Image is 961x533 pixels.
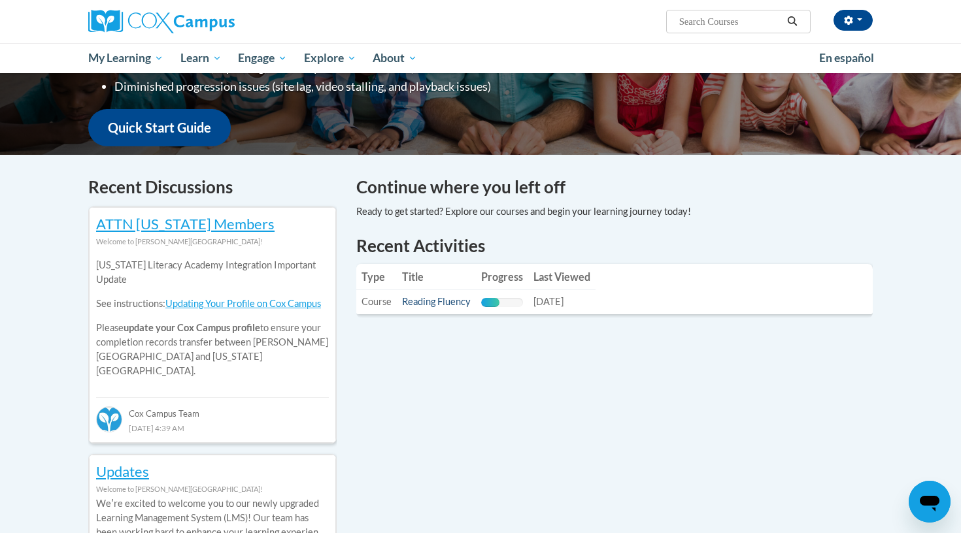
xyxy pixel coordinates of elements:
[96,215,275,233] a: ATTN [US_STATE] Members
[96,258,329,287] p: [US_STATE] Literacy Academy Integration Important Update
[476,264,528,290] th: Progress
[783,14,802,29] button: Search
[481,298,499,307] div: Progress, %
[295,43,365,73] a: Explore
[397,264,476,290] th: Title
[124,322,260,333] b: update your Cox Campus profile
[834,10,873,31] button: Account Settings
[811,44,883,72] a: En español
[96,234,329,249] div: Welcome to [PERSON_NAME][GEOGRAPHIC_DATA]!
[356,174,873,200] h4: Continue where you left off
[88,50,163,66] span: My Learning
[909,481,951,523] iframe: Button to launch messaging window
[96,249,329,388] div: Please to ensure your completion records transfer between [PERSON_NAME][GEOGRAPHIC_DATA] and [US_...
[96,482,329,496] div: Welcome to [PERSON_NAME][GEOGRAPHIC_DATA]!
[172,43,230,73] a: Learn
[365,43,426,73] a: About
[180,50,222,66] span: Learn
[88,174,337,200] h4: Recent Discussions
[114,77,562,96] li: Diminished progression issues (site lag, video stalling, and playback issues)
[88,10,337,33] a: Cox Campus
[96,397,329,421] div: Cox Campus Team
[304,50,356,66] span: Explore
[373,50,417,66] span: About
[356,234,873,257] h1: Recent Activities
[533,296,564,307] span: [DATE]
[88,10,235,33] img: Cox Campus
[356,264,397,290] th: Type
[238,50,287,66] span: Engage
[362,296,392,307] span: Course
[96,462,149,480] a: Updates
[80,43,172,73] a: My Learning
[96,406,122,432] img: Cox Campus Team
[528,264,596,290] th: Last Viewed
[678,14,783,29] input: Search Courses
[165,298,321,309] a: Updating Your Profile on Cox Campus
[69,43,892,73] div: Main menu
[819,51,874,65] span: En español
[88,109,231,146] a: Quick Start Guide
[229,43,295,73] a: Engage
[96,297,329,311] p: See instructions:
[402,296,471,307] a: Reading Fluency
[96,421,329,435] div: [DATE] 4:39 AM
